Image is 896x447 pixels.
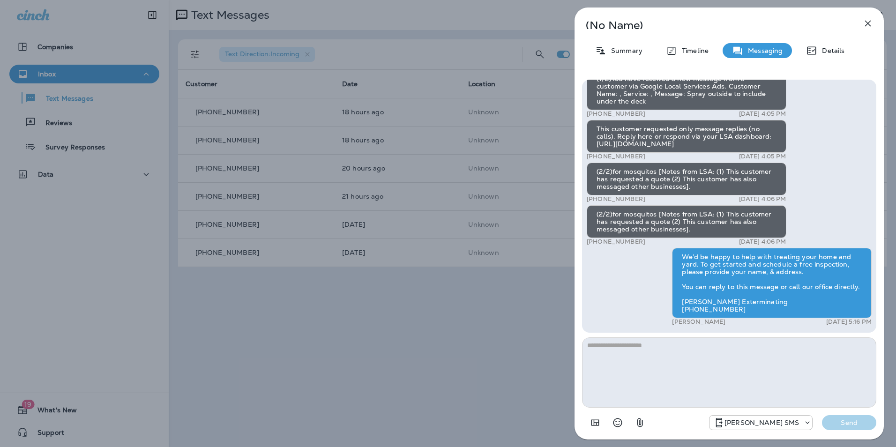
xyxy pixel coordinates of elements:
p: [PHONE_NUMBER] [587,195,645,203]
div: (2/2)for mosquitos [Notes from LSA: (1) This customer has requested a quote (2) This customer has... [587,163,786,195]
p: [PERSON_NAME] [672,318,725,326]
p: Timeline [677,47,709,54]
p: Summary [606,47,642,54]
p: Messaging [743,47,783,54]
p: [DATE] 4:06 PM [739,238,786,246]
p: [PERSON_NAME] SMS [724,419,799,426]
div: (1/2)You have received a new message from a customer via Google Local Services Ads. Customer Name... [587,70,786,110]
div: We’d be happy to help with treating your home and yard. To get started and schedule a free inspec... [672,248,872,318]
p: [PHONE_NUMBER] [587,153,645,160]
p: [DATE] 4:05 PM [739,153,786,160]
p: [DATE] 5:16 PM [826,318,872,326]
p: [DATE] 4:05 PM [739,110,786,118]
p: [DATE] 4:06 PM [739,195,786,203]
div: (2/2)for mosquitos [Notes from LSA: (1) This customer has requested a quote (2) This customer has... [587,205,786,238]
button: Select an emoji [608,413,627,432]
p: [PHONE_NUMBER] [587,238,645,246]
p: Details [817,47,844,54]
button: Add in a premade template [586,413,605,432]
div: +1 (757) 760-3335 [709,417,812,428]
p: [PHONE_NUMBER] [587,110,645,118]
p: (No Name) [586,22,842,29]
div: This customer requested only message replies (no calls). Reply here or respond via your LSA dashb... [587,120,786,153]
